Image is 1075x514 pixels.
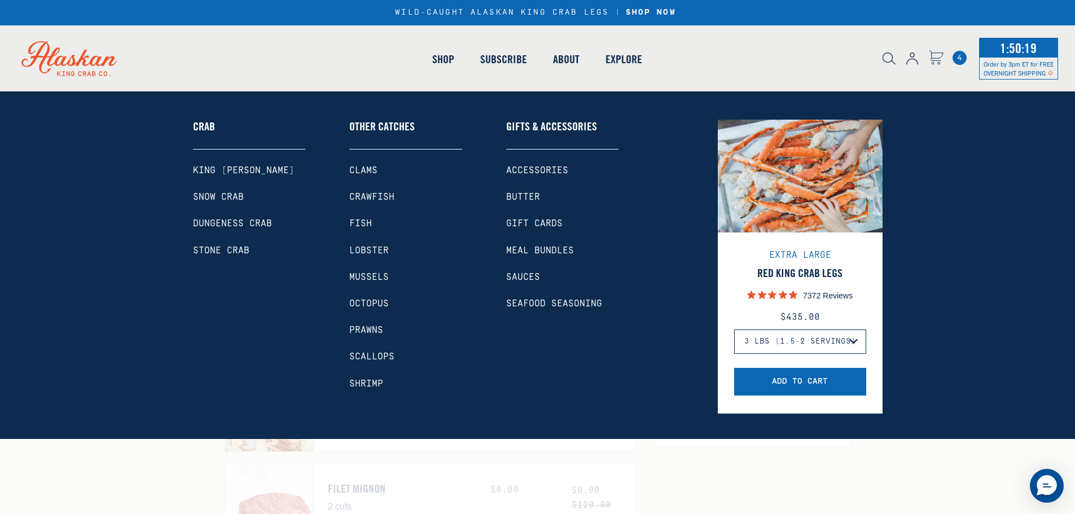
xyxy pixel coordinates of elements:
[1048,69,1053,77] span: Shipping Notice Icon
[626,8,676,17] strong: SHOP NOW
[506,120,619,150] a: Gifts & Accessories
[747,287,797,302] span: 4.9 out of 5 stars rating in total 7372 reviews.
[506,192,619,203] a: Butter
[467,27,540,91] a: Subscribe
[718,94,883,259] img: Red King Crab Legs
[769,250,831,260] span: Extra Large
[193,120,306,150] a: Crab
[506,298,619,309] a: Seafood Seasoning
[953,51,967,65] a: Cart
[349,379,462,389] a: Shrimp
[395,8,679,17] div: WILD-CAUGHT ALASKAN KING CRAB LEGS |
[506,218,619,229] a: Gift Cards
[997,37,1039,59] span: 1:50:19
[506,165,619,176] a: Accessories
[734,368,866,396] button: Add to Cart
[803,289,853,301] p: 7372 Reviews
[906,52,918,65] img: account
[593,27,655,91] a: Explore
[349,218,462,229] a: Fish
[6,25,133,92] img: Alaskan King Crab Co. logo
[984,60,1054,77] span: Order by 3pm ET for FREE OVERNIGHT SHIPPING
[349,120,462,150] a: Other Catches
[734,287,866,302] a: 7372 Reviews
[193,192,306,203] a: Snow Crab
[883,52,896,65] img: search
[349,352,462,362] a: Scallops
[349,325,462,336] a: Prawns
[772,377,828,386] span: Add to Cart
[349,298,462,309] a: Octopus
[193,165,306,176] a: King [PERSON_NAME]
[734,330,866,354] select: Red King Crab Legs Select
[349,165,462,176] a: Clams
[349,245,462,256] a: Lobster
[193,218,306,229] a: Dungeness Crab
[540,27,593,91] a: About
[193,245,306,256] a: Stone Crab
[1030,469,1064,503] div: Messenger Dummy Widget
[506,245,619,256] a: Meal Bundles
[506,272,619,283] a: Sauces
[419,27,467,91] a: Shop
[349,192,462,203] a: Crawfish
[953,51,967,65] span: 4
[780,312,820,322] span: $435.00
[734,266,866,280] a: Red King Crab Legs
[622,8,680,17] a: SHOP NOW
[349,272,462,283] a: Mussels
[929,50,944,67] a: Cart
